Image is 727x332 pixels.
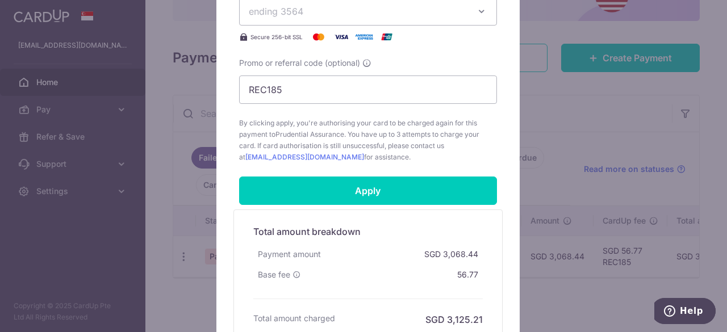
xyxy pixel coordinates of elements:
[453,264,483,285] div: 56.77
[253,225,483,238] h5: Total amount breakdown
[375,30,398,44] img: UnionPay
[353,30,375,44] img: American Express
[253,313,335,324] h6: Total amount charged
[654,298,716,326] iframe: Opens a widget where you can find more information
[249,6,303,17] span: ending 3564
[250,32,303,41] span: Secure 256-bit SSL
[26,8,49,18] span: Help
[275,130,344,138] span: Prudential Assurance
[425,313,483,326] h6: SGD 3,125.21
[420,244,483,264] div: SGD 3,068.44
[245,153,364,161] a: [EMAIL_ADDRESS][DOMAIN_NAME]
[239,117,497,163] span: By clicking apply, you're authorising your card to be charged again for this payment to . You hav...
[330,30,353,44] img: Visa
[239,57,360,69] span: Promo or referral code (optional)
[258,269,290,280] span: Base fee
[239,176,497,205] input: Apply
[253,244,325,264] div: Payment amount
[307,30,330,44] img: Mastercard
